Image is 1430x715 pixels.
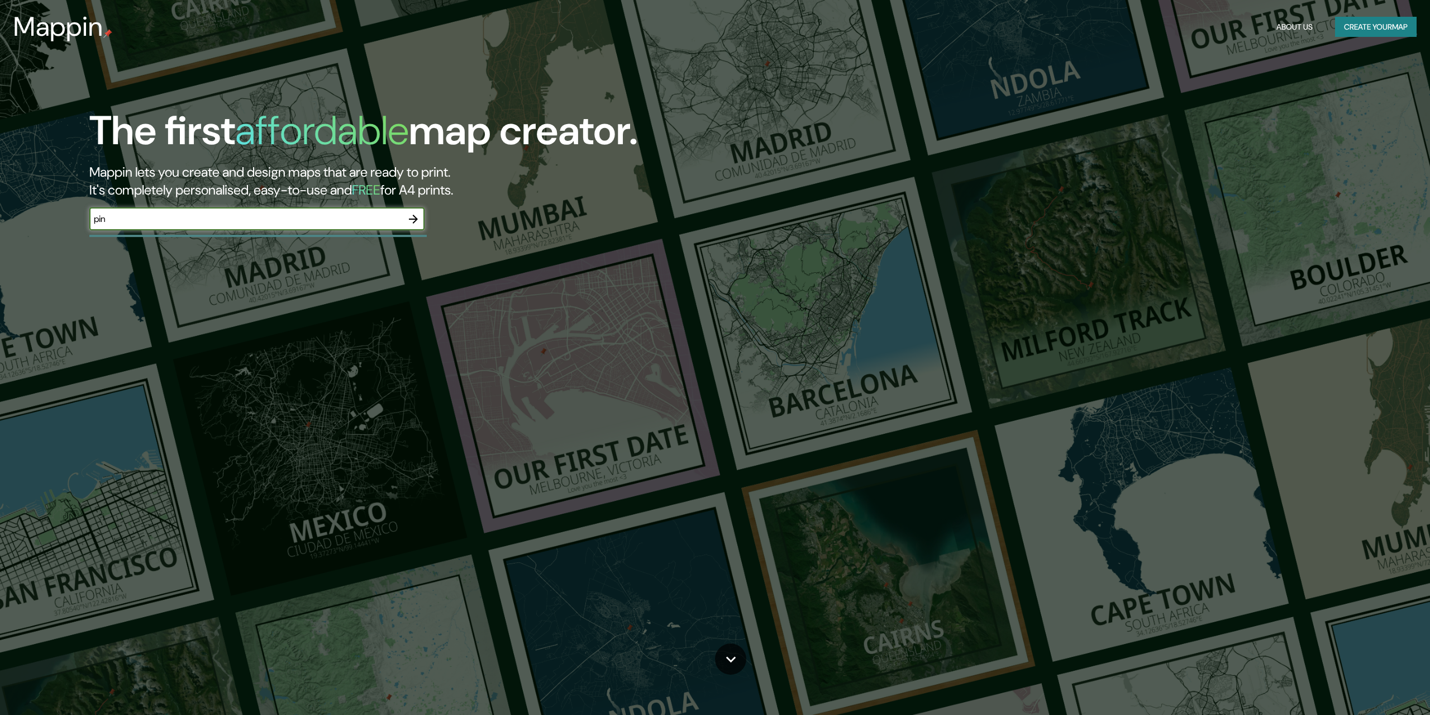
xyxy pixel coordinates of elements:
[89,163,804,199] h2: Mappin lets you create and design maps that are ready to print. It's completely personalised, eas...
[89,212,402,225] input: Choose your favourite place
[1335,17,1417,37] button: Create yourmap
[1331,671,1418,703] iframe: Help widget launcher
[1272,17,1317,37] button: About Us
[13,11,103,42] h3: Mappin
[89,107,638,163] h1: The first map creator.
[103,29,112,38] img: mappin-pin
[235,105,409,157] h1: affordable
[352,181,380,198] h5: FREE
